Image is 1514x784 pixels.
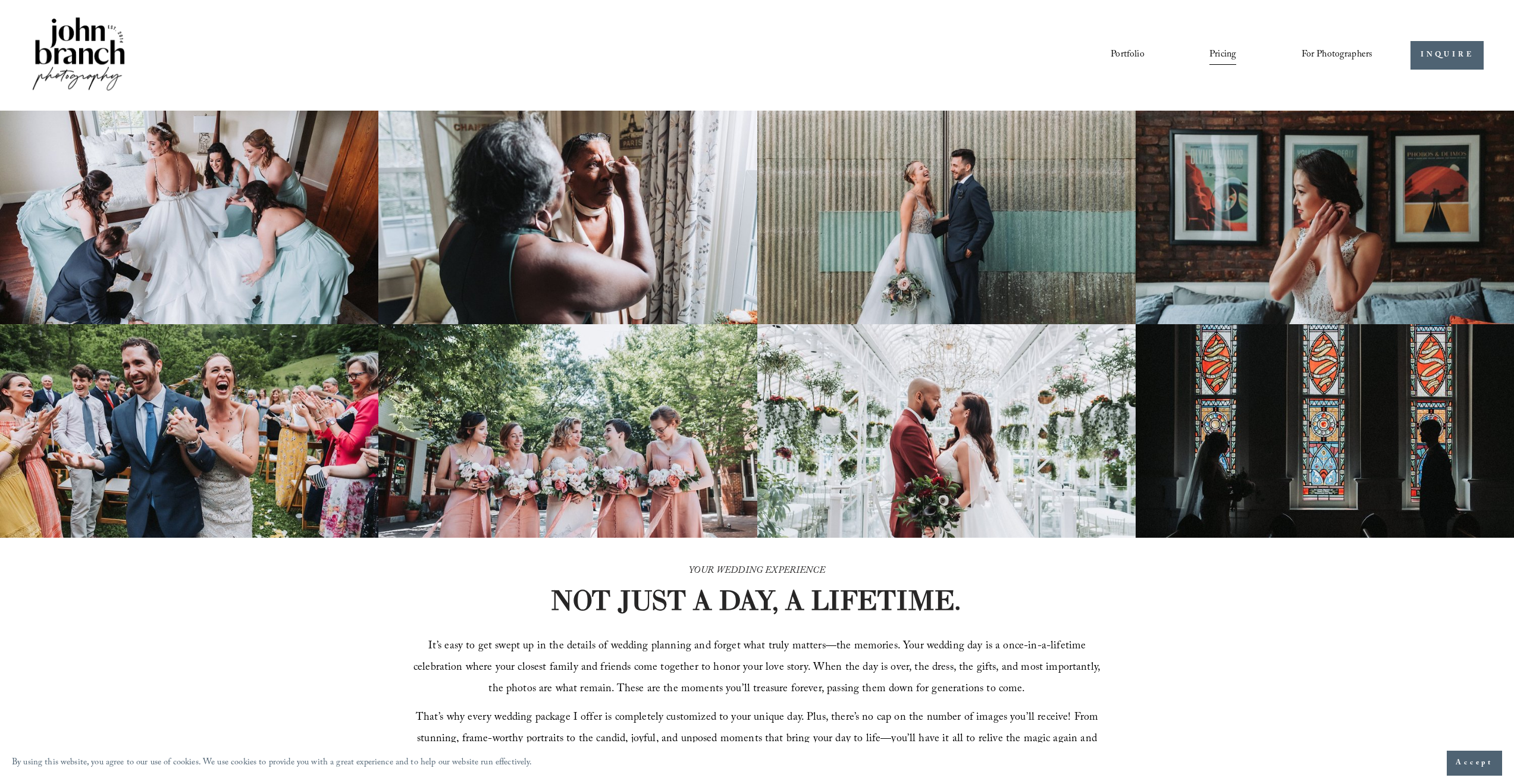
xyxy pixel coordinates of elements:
[757,324,1136,538] img: Bride and groom standing in an elegant greenhouse with chandeliers and lush greenery.
[1111,45,1144,65] a: Portfolio
[1456,757,1493,769] span: Accept
[1209,45,1236,65] a: Pricing
[1410,41,1484,70] a: INQUIRE
[413,638,1104,699] span: It’s easy to get swept up in the details of wedding planning and forget what truly matters—the me...
[1302,45,1373,65] a: folder dropdown
[1302,46,1373,64] span: For Photographers
[378,111,757,324] img: Woman applying makeup to another woman near a window with floral curtains and autumn flowers.
[378,324,757,538] img: A bride and four bridesmaids in pink dresses, holding bouquets with pink and white flowers, smili...
[416,709,1102,770] span: That’s why every wedding package I offer is completely customized to your unique day. Plus, there...
[1136,324,1514,538] img: Silhouettes of a bride and groom facing each other in a church, with colorful stained glass windo...
[757,111,1136,324] img: A bride and groom standing together, laughing, with the bride holding a bouquet in front of a cor...
[1447,751,1502,776] button: Accept
[12,755,532,772] p: By using this website, you agree to our use of cookies. We use cookies to provide you with a grea...
[689,563,825,579] em: YOUR WEDDING EXPERIENCE
[550,583,961,617] strong: NOT JUST A DAY, A LIFETIME.
[30,15,127,95] img: John Branch IV Photography
[1136,111,1514,324] img: Bride adjusting earring in front of framed posters on a brick wall.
